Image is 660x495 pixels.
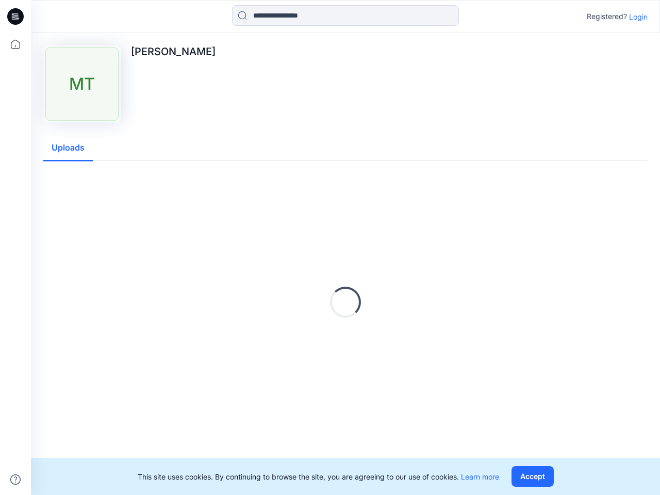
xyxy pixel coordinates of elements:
p: Registered? [587,10,627,23]
p: [PERSON_NAME] [131,45,216,58]
p: This site uses cookies. By continuing to browse the site, you are agreeing to our use of cookies. [138,471,499,482]
button: Uploads [43,135,93,161]
p: Login [629,11,648,22]
div: MT [45,47,119,121]
a: Learn more [461,472,499,481]
button: Accept [511,466,554,487]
